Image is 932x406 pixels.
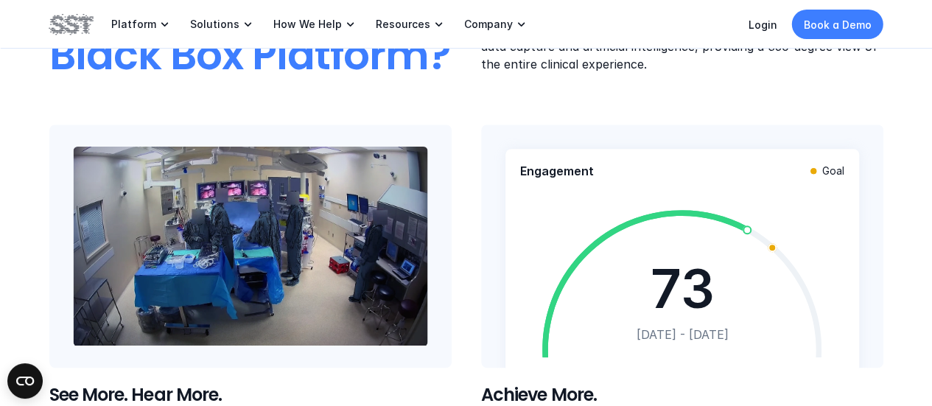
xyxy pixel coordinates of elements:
p: Book a Demo [804,17,872,32]
span: Black Box Platform? [49,27,450,84]
p: Company [464,18,513,31]
p: How We Help [273,18,342,31]
p: 73 [650,257,714,321]
p: [DATE] - [DATE] [636,326,728,343]
a: Book a Demo [792,10,883,39]
p: Goal [822,164,844,178]
button: Open CMP widget [7,363,43,399]
img: SST logo [49,12,94,37]
p: Platform [111,18,156,31]
p: Engagement [520,164,594,178]
a: Login [749,18,777,31]
p: Resources [376,18,430,31]
p: Solutions [190,18,239,31]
